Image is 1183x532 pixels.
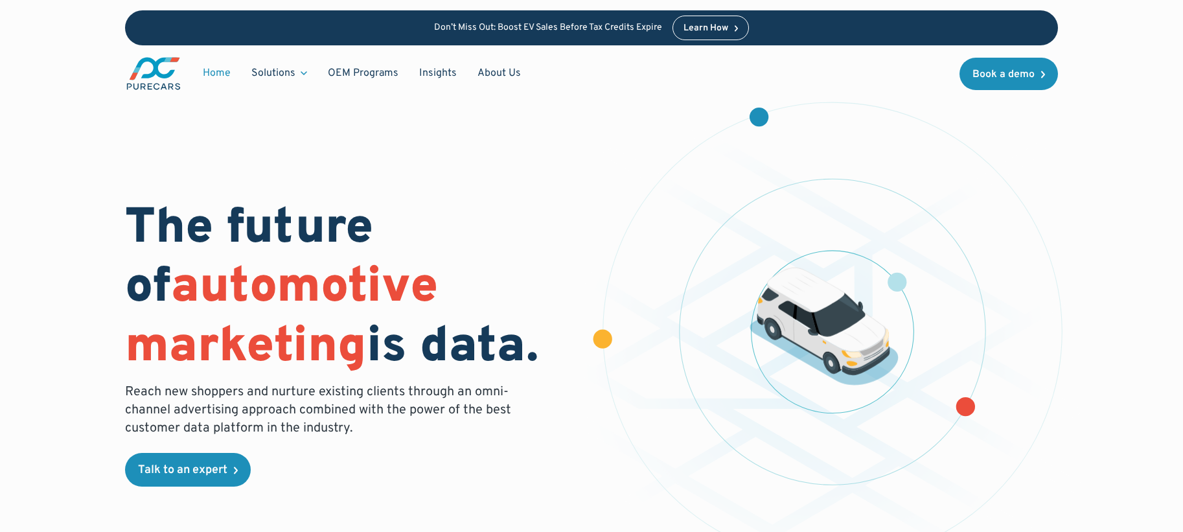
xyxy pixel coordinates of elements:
[251,66,295,80] div: Solutions
[138,465,227,476] div: Talk to an expert
[125,56,182,91] a: main
[750,268,899,386] img: illustration of a vehicle
[683,24,728,33] div: Learn How
[672,16,750,40] a: Learn How
[125,200,576,378] h1: The future of is data.
[125,383,519,437] p: Reach new shoppers and nurture existing clients through an omni-channel advertising approach comb...
[241,61,317,86] div: Solutions
[972,69,1035,80] div: Book a demo
[959,58,1058,90] a: Book a demo
[317,61,409,86] a: OEM Programs
[434,23,662,34] p: Don’t Miss Out: Boost EV Sales Before Tax Credits Expire
[467,61,531,86] a: About Us
[125,257,438,378] span: automotive marketing
[125,453,251,487] a: Talk to an expert
[192,61,241,86] a: Home
[125,56,182,91] img: purecars logo
[409,61,467,86] a: Insights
